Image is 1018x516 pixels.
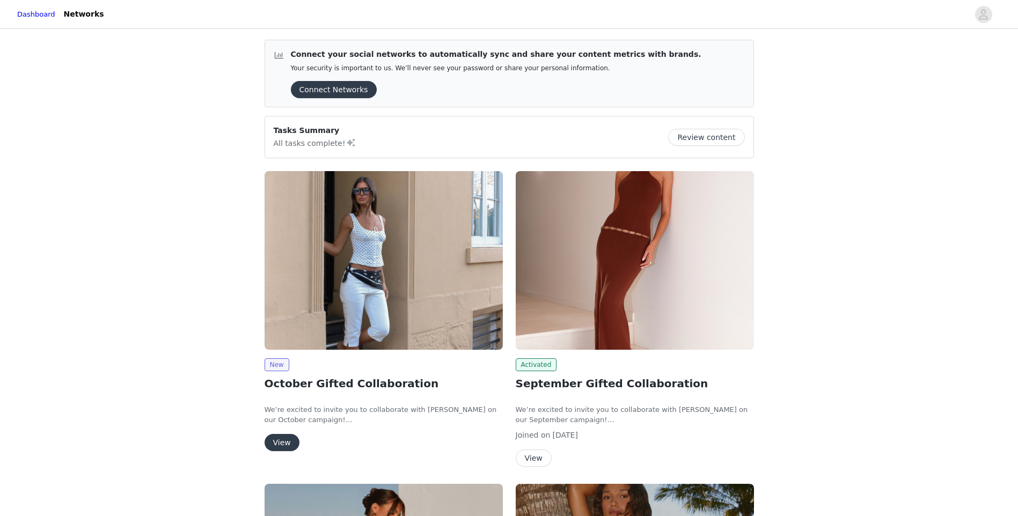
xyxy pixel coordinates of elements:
[291,64,701,72] p: Your security is important to us. We’ll never see your password or share your personal information.
[265,358,289,371] span: New
[17,9,55,20] a: Dashboard
[274,125,356,136] p: Tasks Summary
[516,171,754,350] img: Peppermayo AUS
[516,454,552,462] a: View
[291,81,377,98] button: Connect Networks
[291,49,701,60] p: Connect your social networks to automatically sync and share your content metrics with brands.
[265,404,503,425] p: We’re excited to invite you to collaborate with [PERSON_NAME] on our October campaign!
[668,129,744,146] button: Review content
[265,171,503,350] img: Peppermayo AUS
[57,2,111,26] a: Networks
[553,431,578,439] span: [DATE]
[978,6,988,23] div: avatar
[516,431,551,439] span: Joined on
[265,375,503,392] h2: October Gifted Collaboration
[516,404,754,425] p: We’re excited to invite you to collaborate with [PERSON_NAME] on our September campaign!
[516,358,557,371] span: Activated
[516,375,754,392] h2: September Gifted Collaboration
[265,439,299,447] a: View
[265,434,299,451] button: View
[516,449,552,467] button: View
[274,136,356,149] p: All tasks complete!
